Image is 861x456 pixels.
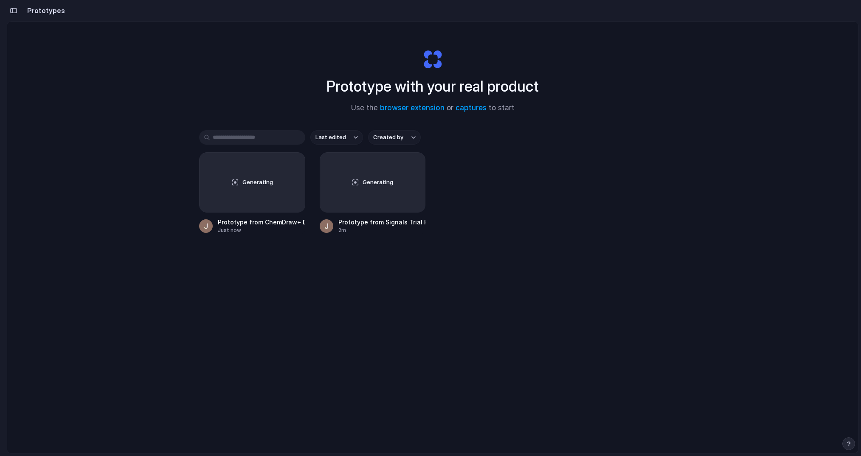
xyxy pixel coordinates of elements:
h2: Prototypes [24,6,65,16]
span: Use the or to start [351,103,515,114]
span: Generating [242,178,273,187]
div: 2m [338,227,426,234]
span: Generating [363,178,393,187]
div: Prototype from Signals Trial Portal Home [338,218,426,227]
a: captures [456,104,487,112]
div: Prototype from ChemDraw+ Dashboard [218,218,305,227]
span: Created by [373,133,403,142]
a: GeneratingPrototype from ChemDraw+ DashboardJust now [199,152,305,234]
a: browser extension [380,104,445,112]
h1: Prototype with your real product [326,75,539,98]
button: Last edited [310,130,363,145]
span: Last edited [315,133,346,142]
div: Just now [218,227,305,234]
a: GeneratingPrototype from Signals Trial Portal Home2m [320,152,426,234]
button: Created by [368,130,421,145]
